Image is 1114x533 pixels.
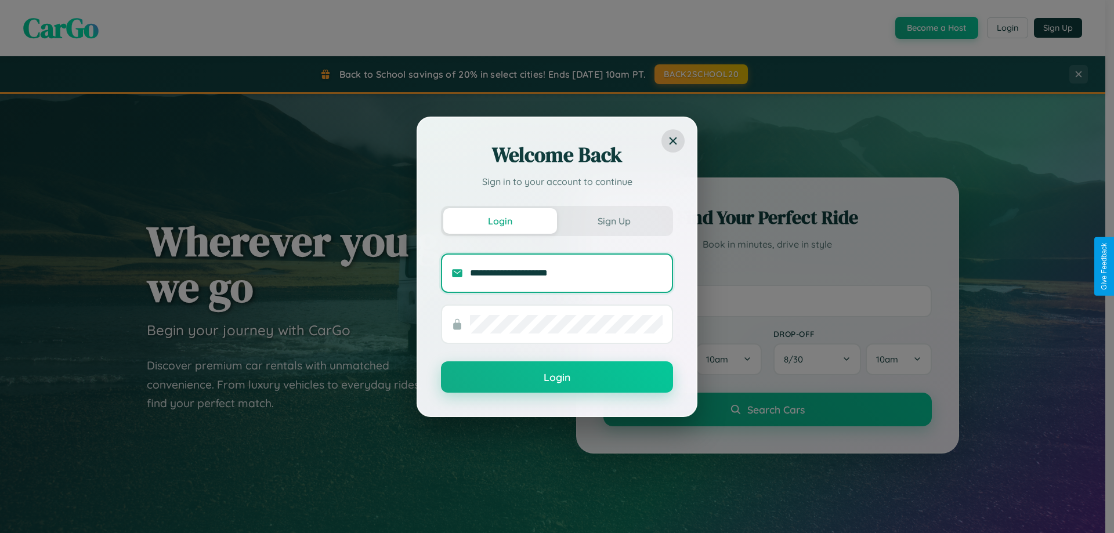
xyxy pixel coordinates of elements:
[557,208,671,234] button: Sign Up
[1100,243,1108,290] div: Give Feedback
[441,361,673,393] button: Login
[441,175,673,188] p: Sign in to your account to continue
[441,141,673,169] h2: Welcome Back
[443,208,557,234] button: Login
